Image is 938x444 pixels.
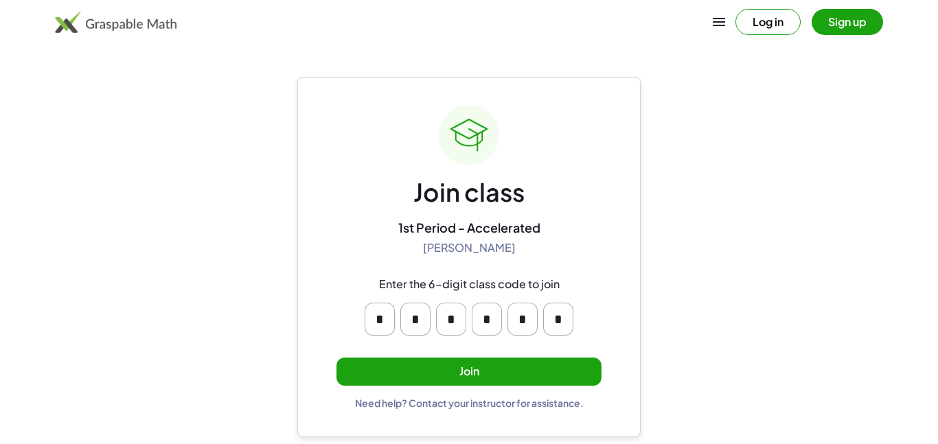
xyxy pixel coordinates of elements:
input: Please enter OTP character 2 [400,303,431,336]
button: Sign up [812,9,883,35]
div: Join class [413,176,525,209]
div: 1st Period - Accelerated [398,220,540,235]
button: Log in [735,9,801,35]
div: Enter the 6-digit class code to join [379,277,560,292]
div: [PERSON_NAME] [423,241,516,255]
input: Please enter OTP character 1 [365,303,395,336]
input: Please enter OTP character 5 [507,303,538,336]
input: Please enter OTP character 4 [472,303,502,336]
div: Need help? Contact your instructor for assistance. [355,397,584,409]
input: Please enter OTP character 3 [436,303,466,336]
input: Please enter OTP character 6 [543,303,573,336]
button: Join [336,358,602,386]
